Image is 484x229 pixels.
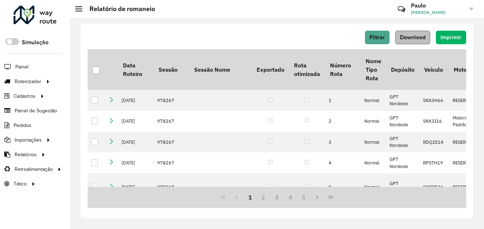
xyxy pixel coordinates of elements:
[441,34,462,40] span: Imprimir
[419,49,449,90] th: Veículo
[82,5,155,13] h2: Relatório de romaneio
[419,90,449,111] td: SNX3H66
[154,49,189,90] th: Sessão
[361,132,386,152] td: Normal
[118,132,154,152] td: [DATE]
[411,9,464,16] span: [PERSON_NAME]
[325,90,361,111] td: 1
[154,111,189,132] td: 978267
[118,49,154,90] th: Data Roteiro
[436,31,466,44] button: Imprimir
[370,34,385,40] span: Filtrar
[297,190,311,204] button: 5
[361,90,386,111] td: Normal
[386,152,419,173] td: GP7 Nordeste
[257,190,270,204] button: 2
[361,49,386,90] th: Nome Tipo Rota
[394,1,409,17] a: Contato Rápido
[324,190,338,204] button: Last Page
[154,132,189,152] td: 978267
[449,111,484,132] td: Motorista Padrão
[118,111,154,132] td: [DATE]
[14,122,31,129] span: Pedidos
[449,49,484,90] th: Motorista
[449,173,484,201] td: RESERVA
[419,173,449,201] td: QYB7536
[411,2,464,9] h3: Paulo
[400,34,426,40] span: Download
[361,111,386,132] td: Normal
[243,190,257,204] button: 1
[14,180,27,188] span: Tático
[15,136,42,144] span: Importações
[449,152,484,173] td: RESERVA
[419,152,449,173] td: RPS7H19
[449,90,484,111] td: RESERVA
[154,152,189,173] td: 978267
[252,49,289,90] th: Exportado
[325,111,361,132] td: 2
[154,173,189,201] td: 978267
[15,151,37,158] span: Relatórios
[270,190,284,204] button: 3
[325,152,361,173] td: 4
[386,173,419,201] td: GP7 Nordeste
[325,49,361,90] th: Número Rota
[325,132,361,152] td: 3
[449,132,484,152] td: RESERVA
[386,111,419,132] td: GP7 Nordeste
[15,78,41,85] span: Roteirizador
[395,31,430,44] button: Download
[310,190,324,204] button: Next Page
[154,90,189,111] td: 978267
[118,152,154,173] td: [DATE]
[361,173,386,201] td: Normal
[14,92,36,100] span: Cadastros
[325,173,361,201] td: 5
[15,63,29,71] span: Painel
[15,107,57,114] span: Painel de Sugestão
[284,190,297,204] button: 4
[386,49,419,90] th: Depósito
[189,49,252,90] th: Sessão Nome
[15,166,53,173] span: Retroalimentação
[419,111,449,132] td: SNX3I16
[289,49,325,90] th: Rota otimizada
[118,173,154,201] td: [DATE]
[365,31,390,44] button: Filtrar
[386,132,419,152] td: GP7 Nordeste
[118,90,154,111] td: [DATE]
[386,90,419,111] td: GP7 Nordeste
[419,132,449,152] td: RDQ2E14
[361,152,386,173] td: Normal
[22,38,48,47] label: Simulação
